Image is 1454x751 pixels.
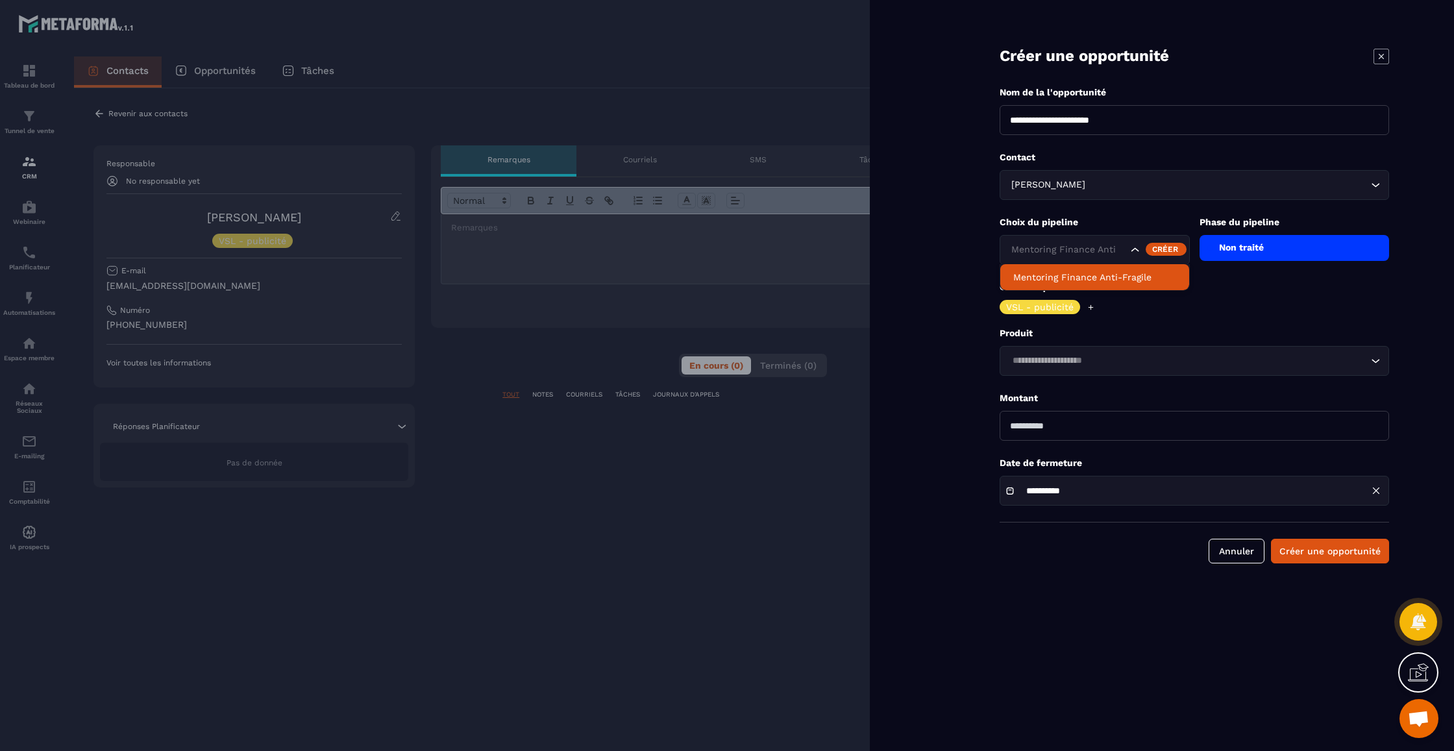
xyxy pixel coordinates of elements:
span: [PERSON_NAME] [1008,178,1088,192]
p: VSL - publicité [1006,302,1074,312]
p: Produit [1000,327,1389,339]
p: Phase du pipeline [1200,216,1390,228]
button: Annuler [1209,539,1264,563]
p: Choix Étiquette [1000,281,1389,293]
div: Search for option [1000,346,1389,376]
p: Choix du pipeline [1000,216,1190,228]
button: Créer une opportunité [1271,539,1389,563]
input: Search for option [1088,178,1368,192]
p: Mentoring Finance Anti-Fragile [1013,271,1176,284]
p: Créer une opportunité [1000,45,1169,67]
a: Ouvrir le chat [1399,699,1438,738]
p: Date de fermeture [1000,457,1389,469]
div: Search for option [1000,170,1389,200]
p: Contact [1000,151,1389,164]
p: Nom de la l'opportunité [1000,86,1389,99]
div: Search for option [1000,235,1190,265]
p: Montant [1000,392,1389,404]
div: Créer [1146,243,1187,256]
input: Search for option [1008,243,1127,257]
input: Search for option [1008,354,1368,368]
